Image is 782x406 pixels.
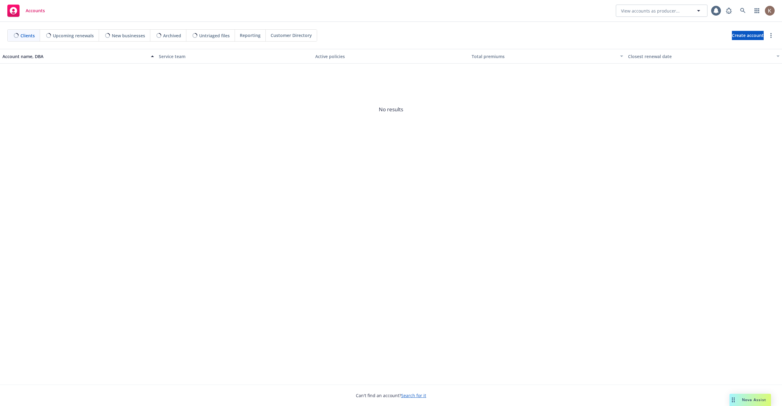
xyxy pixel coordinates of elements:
[732,30,764,41] span: Create account
[401,393,426,398] a: Search for it
[271,32,312,39] span: Customer Directory
[737,5,749,17] a: Search
[469,49,626,64] button: Total premiums
[767,32,775,39] a: more
[729,394,771,406] button: Nova Assist
[156,49,313,64] button: Service team
[729,394,737,406] div: Drag to move
[53,32,94,39] span: Upcoming renewals
[199,32,230,39] span: Untriaged files
[626,49,782,64] button: Closest renewal date
[616,5,707,17] button: View accounts as producer...
[313,49,469,64] button: Active policies
[723,5,735,17] a: Report a Bug
[472,53,616,60] div: Total premiums
[732,31,764,40] a: Create account
[628,53,773,60] div: Closest renewal date
[20,32,35,39] span: Clients
[163,32,181,39] span: Archived
[356,392,426,399] span: Can't find an account?
[2,53,147,60] div: Account name, DBA
[742,397,766,402] span: Nova Assist
[112,32,145,39] span: New businesses
[765,6,775,16] img: photo
[315,53,467,60] div: Active policies
[621,8,680,14] span: View accounts as producer...
[751,5,763,17] a: Switch app
[159,53,310,60] div: Service team
[5,2,47,19] a: Accounts
[26,8,45,13] span: Accounts
[240,32,261,39] span: Reporting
